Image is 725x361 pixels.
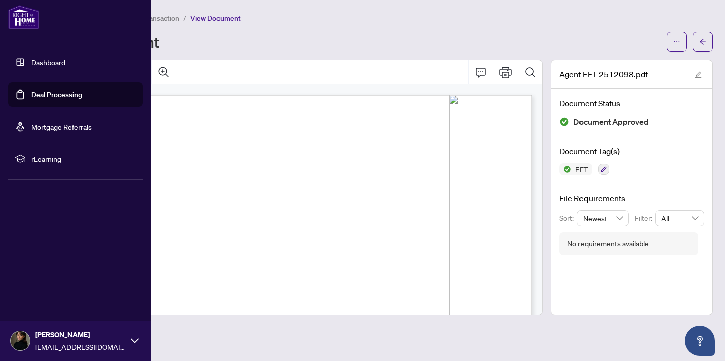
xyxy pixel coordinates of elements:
[559,163,571,175] img: Status Icon
[573,115,649,129] span: Document Approved
[661,211,698,226] span: All
[699,38,706,45] span: arrow-left
[559,213,577,224] p: Sort:
[31,58,65,67] a: Dashboard
[31,153,136,164] span: rLearning
[11,331,30,350] img: Profile Icon
[571,166,592,173] span: EFT
[583,211,623,226] span: Newest
[673,38,680,45] span: ellipsis
[559,97,704,109] h4: Document Status
[125,14,179,23] span: View Transaction
[183,12,186,24] li: /
[559,68,648,80] span: Agent EFT 2512098.pdf
[35,329,126,340] span: [PERSON_NAME]
[31,122,92,131] a: Mortgage Referrals
[559,192,704,204] h4: File Requirements
[685,326,715,356] button: Open asap
[8,5,39,29] img: logo
[567,238,649,249] div: No requirements available
[190,14,241,23] span: View Document
[559,145,704,157] h4: Document Tag(s)
[695,71,702,78] span: edit
[559,117,569,127] img: Document Status
[31,90,82,99] a: Deal Processing
[635,213,655,224] p: Filter:
[35,341,126,352] span: [EMAIL_ADDRESS][DOMAIN_NAME]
